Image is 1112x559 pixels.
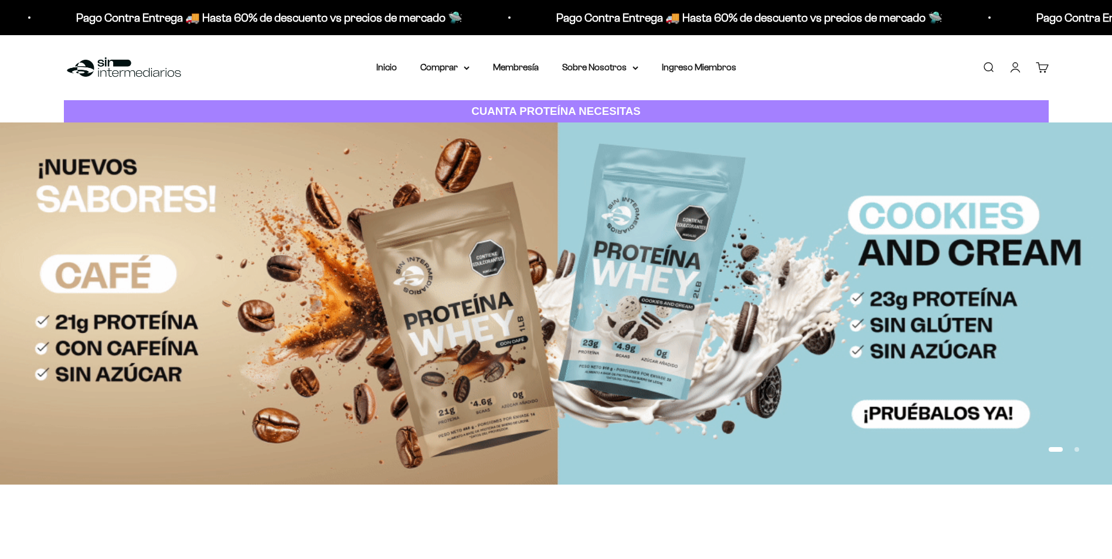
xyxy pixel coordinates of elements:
[471,105,641,117] strong: CUANTA PROTEÍNA NECESITAS
[662,62,736,72] a: Ingreso Miembros
[64,100,1049,123] a: CUANTA PROTEÍNA NECESITAS
[75,8,461,27] p: Pago Contra Entrega 🚚 Hasta 60% de descuento vs precios de mercado 🛸
[562,60,638,75] summary: Sobre Nosotros
[420,60,470,75] summary: Comprar
[555,8,941,27] p: Pago Contra Entrega 🚚 Hasta 60% de descuento vs precios de mercado 🛸
[493,62,539,72] a: Membresía
[376,62,397,72] a: Inicio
